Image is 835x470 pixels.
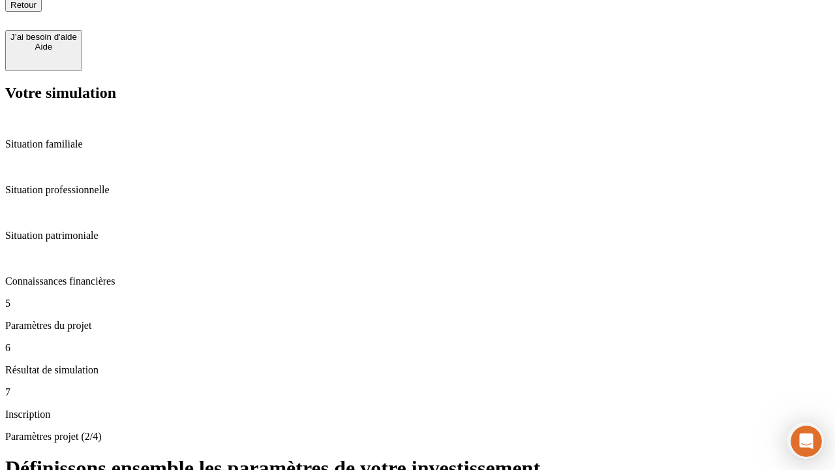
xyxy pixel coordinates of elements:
[5,386,830,398] p: 7
[791,426,822,457] iframe: Intercom live chat
[5,298,830,309] p: 5
[5,275,830,287] p: Connaissances financières
[5,138,830,150] p: Situation familiale
[5,409,830,420] p: Inscription
[787,422,824,459] iframe: Intercom live chat discovery launcher
[5,320,830,332] p: Paramètres du projet
[5,30,82,71] button: J’ai besoin d'aideAide
[5,342,830,354] p: 6
[5,184,830,196] p: Situation professionnelle
[5,431,830,443] p: Paramètres projet (2/4)
[10,42,77,52] div: Aide
[5,84,830,102] h2: Votre simulation
[10,32,77,42] div: J’ai besoin d'aide
[5,364,830,376] p: Résultat de simulation
[5,230,830,242] p: Situation patrimoniale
